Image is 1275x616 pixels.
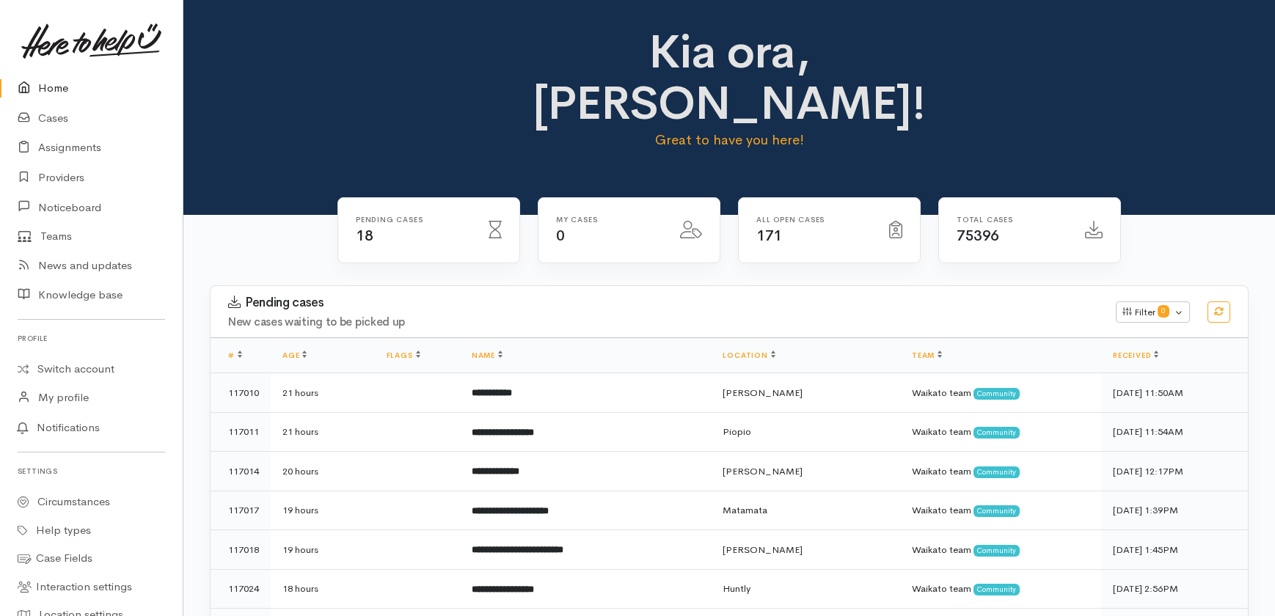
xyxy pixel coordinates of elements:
p: Great to have you here! [474,130,984,150]
span: [PERSON_NAME] [723,386,803,399]
span: [PERSON_NAME] [723,543,803,556]
td: Waikato team [900,569,1101,609]
td: 21 hours [271,412,375,452]
td: 117011 [211,412,271,452]
span: Community [973,388,1020,400]
span: Community [973,466,1020,478]
td: 117024 [211,569,271,609]
h6: My cases [556,216,662,224]
td: Waikato team [900,452,1101,491]
td: Waikato team [900,373,1101,413]
a: Team [912,351,942,360]
a: Received [1113,351,1158,360]
span: [PERSON_NAME] [723,465,803,477]
span: 18 [356,227,373,245]
td: Waikato team [900,412,1101,452]
h6: Profile [18,329,165,348]
td: 117018 [211,530,271,570]
td: 117017 [211,491,271,530]
td: 21 hours [271,373,375,413]
a: Flags [387,351,420,360]
td: [DATE] 12:17PM [1101,452,1248,491]
a: Location [723,351,775,360]
td: 117010 [211,373,271,413]
a: # [228,351,242,360]
td: [DATE] 1:45PM [1101,530,1248,570]
td: 18 hours [271,569,375,609]
td: Waikato team [900,530,1101,570]
h6: Pending cases [356,216,471,224]
span: 171 [756,227,782,245]
span: Matamata [723,504,767,516]
span: 0 [1158,305,1169,317]
span: Huntly [723,582,750,595]
a: Age [282,351,307,360]
td: [DATE] 11:54AM [1101,412,1248,452]
td: 20 hours [271,452,375,491]
a: Name [472,351,503,360]
td: [DATE] 2:56PM [1101,569,1248,609]
span: Community [973,584,1020,595]
td: 117014 [211,452,271,491]
td: 19 hours [271,491,375,530]
td: [DATE] 11:50AM [1101,373,1248,413]
h1: Kia ora, [PERSON_NAME]! [474,26,984,130]
span: Community [973,505,1020,517]
h3: Pending cases [228,296,1098,310]
button: Filter0 [1116,301,1190,323]
h6: All Open cases [756,216,872,224]
span: 0 [556,227,565,245]
td: [DATE] 1:39PM [1101,491,1248,530]
span: Community [973,427,1020,439]
h4: New cases waiting to be picked up [228,316,1098,329]
td: Waikato team [900,491,1101,530]
span: Community [973,545,1020,557]
h6: Settings [18,461,165,481]
span: 75396 [957,227,999,245]
td: 19 hours [271,530,375,570]
h6: Total cases [957,216,1067,224]
span: Piopio [723,425,751,438]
